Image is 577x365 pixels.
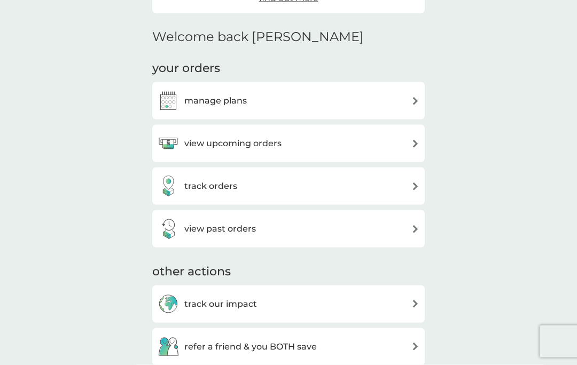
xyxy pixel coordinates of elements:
h3: other actions [152,264,231,280]
h3: manage plans [184,94,247,108]
img: arrow right [411,343,419,351]
h3: view past orders [184,222,256,236]
h3: view upcoming orders [184,137,282,150]
img: arrow right [411,140,419,148]
h3: track orders [184,179,237,193]
h2: Welcome back [PERSON_NAME] [152,29,364,45]
img: arrow right [411,97,419,105]
h3: your orders [152,60,220,77]
h3: track our impact [184,297,257,311]
img: arrow right [411,300,419,308]
img: arrow right [411,225,419,233]
h3: refer a friend & you BOTH save [184,340,317,354]
img: arrow right [411,182,419,191]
